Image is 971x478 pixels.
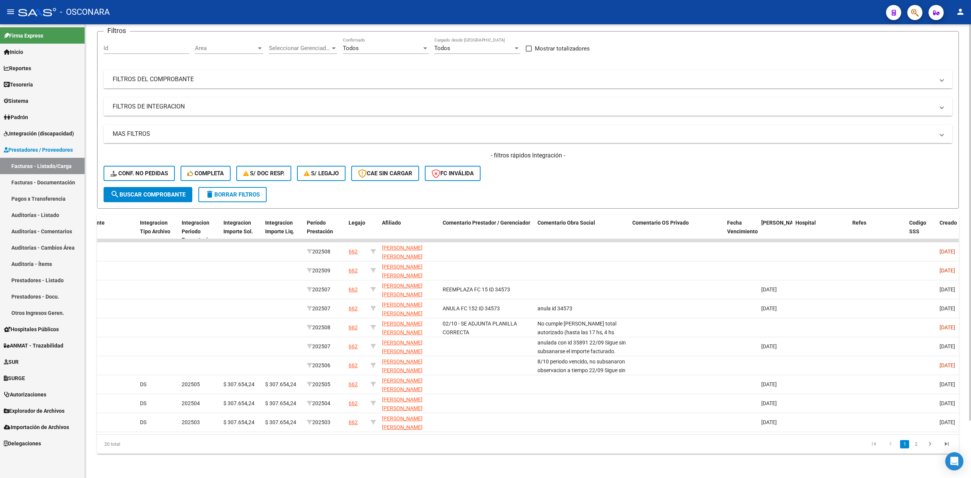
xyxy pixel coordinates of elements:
[4,80,33,89] span: Tesorería
[236,166,292,181] button: S/ Doc Resp.
[104,97,952,116] mat-expansion-panel-header: FILTROS DE INTEGRACION
[343,45,359,52] span: Todos
[262,215,304,248] datatable-header-cell: Integracion Importe Liq.
[4,48,23,56] span: Inicio
[304,215,346,248] datatable-header-cell: Período Prestación
[113,75,934,83] mat-panel-title: FILTROS DEL COMPROBANTE
[537,305,572,311] span: anula id 34573
[307,305,330,311] span: 202507
[110,170,168,177] span: Conf. no pedidas
[243,170,285,177] span: S/ Doc Resp.
[97,435,268,454] div: 20 total
[761,343,777,349] span: [DATE]
[4,341,63,350] span: ANMAT - Trazabilidad
[940,220,957,226] span: Creado
[220,215,262,248] datatable-header-cell: Integracion Importe Sol.
[909,220,926,234] span: Codigo SSS
[629,215,724,248] datatable-header-cell: Comentario OS Privado
[198,187,267,202] button: Borrar Filtros
[104,151,952,160] h4: - filtros rápidos Integración -
[443,220,530,226] span: Comentario Prestador / Gerenciador
[535,44,590,53] span: Mostrar totalizadores
[349,247,358,256] div: 662
[923,440,937,448] a: go to next page
[4,129,74,138] span: Integración (discapacidad)
[900,440,909,448] a: 1
[187,170,224,177] span: Completa
[4,358,19,366] span: SUR
[351,166,419,181] button: CAE SIN CARGAR
[223,400,255,406] span: $ 307.654,24
[346,215,368,248] datatable-header-cell: Legajo
[140,381,146,387] span: DS
[307,343,330,349] span: 202507
[110,191,185,198] span: Buscar Comprobante
[104,187,192,202] button: Buscar Comprobante
[382,415,423,439] span: [PERSON_NAME] [PERSON_NAME] 27560605833
[182,400,200,406] span: 202504
[297,166,346,181] button: S/ legajo
[72,220,105,226] span: Comprobante
[182,381,200,387] span: 202505
[140,419,146,425] span: DS
[761,220,802,226] span: [PERSON_NAME]
[940,286,955,292] span: [DATE]
[761,305,777,311] span: [DATE]
[265,381,296,387] span: $ 307.654,24
[425,166,481,181] button: FC Inválida
[349,266,358,275] div: 662
[179,215,220,248] datatable-header-cell: Integracion Periodo Presentacion
[4,64,31,72] span: Reportes
[849,215,906,248] datatable-header-cell: Refes
[761,286,777,292] span: [DATE]
[69,215,137,248] datatable-header-cell: Comprobante
[4,390,46,399] span: Autorizaciones
[382,396,423,420] span: [PERSON_NAME] [PERSON_NAME] 27560605833
[899,438,910,451] li: page 1
[382,220,401,226] span: Afiliado
[537,340,626,415] span: anulada con id 35891 22/09 Sigue sin subsanarse el importe facturado. Corresponde facturar por ho...
[940,305,955,311] span: [DATE]
[6,7,15,16] mat-icon: menu
[113,102,934,111] mat-panel-title: FILTROS DE INTEGRACION
[182,220,214,243] span: Integracion Periodo Presentacion
[349,418,358,427] div: 662
[307,220,333,234] span: Período Prestación
[758,215,792,248] datatable-header-cell: Fecha Confimado
[379,215,440,248] datatable-header-cell: Afiliado
[140,220,170,234] span: Integracion Tipo Archivo
[852,220,866,226] span: Refes
[4,97,28,105] span: Sistema
[349,323,358,332] div: 662
[349,304,358,313] div: 662
[4,325,59,333] span: Hospitales Públicos
[223,381,255,387] span: $ 307.654,24
[434,45,450,52] span: Todos
[104,125,952,143] mat-expansion-panel-header: MAS FILTROS
[307,286,330,292] span: 202507
[945,452,963,470] div: Open Intercom Messenger
[537,321,623,370] span: No cumple [PERSON_NAME] total autorizado (hasta las 17 hs, 4 hs diarias). No se advirtió este inc...
[4,113,28,121] span: Padrón
[137,215,179,248] datatable-header-cell: Integracion Tipo Archivo
[113,130,934,138] mat-panel-title: MAS FILTROS
[940,248,955,255] span: [DATE]
[349,342,358,351] div: 662
[940,267,955,274] span: [DATE]
[349,285,358,294] div: 662
[265,220,294,234] span: Integracion Importe Liq.
[761,419,777,425] span: [DATE]
[382,283,423,306] span: [PERSON_NAME] [PERSON_NAME] 27560605833
[349,380,358,389] div: 662
[307,362,330,368] span: 202506
[307,267,330,274] span: 202509
[349,399,358,408] div: 662
[104,70,952,88] mat-expansion-panel-header: FILTROS DEL COMPROBANTE
[632,220,689,226] span: Comentario OS Privado
[223,220,253,234] span: Integracion Importe Sol.
[761,381,777,387] span: [DATE]
[382,377,423,401] span: [PERSON_NAME] [PERSON_NAME] 27560605833
[382,245,423,268] span: [PERSON_NAME] [PERSON_NAME] 27560605833
[443,286,510,292] span: REEMPLAZA FC 15 ID 34573
[724,215,758,248] datatable-header-cell: Fecha Vencimiento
